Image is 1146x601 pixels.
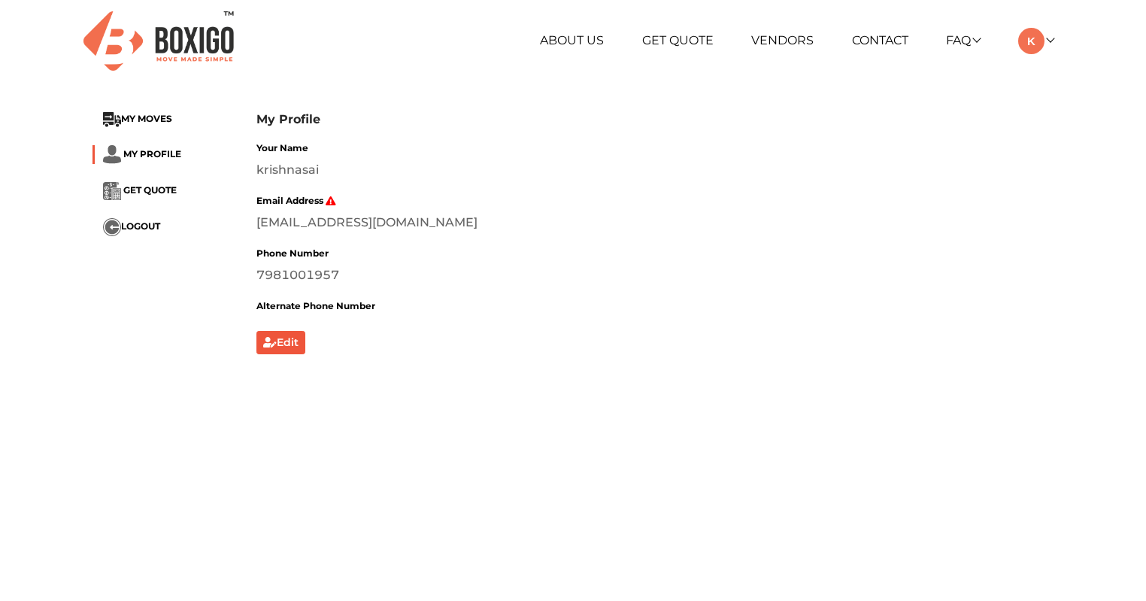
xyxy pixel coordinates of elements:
[256,331,305,354] button: Edit
[103,185,177,196] a: ... GET QUOTE
[123,148,181,159] span: MY PROFILE
[256,112,1054,126] h3: My Profile
[256,266,1054,284] div: 7981001957
[103,182,121,200] img: ...
[256,247,329,260] label: Phone Number
[103,145,121,164] img: ...
[121,221,160,232] span: LOGOUT
[103,114,172,125] a: ...MY MOVES
[946,33,980,47] a: FAQ
[642,33,714,47] a: Get Quote
[83,11,234,71] img: Boxigo
[103,218,160,236] button: ...LOGOUT
[256,161,1054,179] div: krishnasai
[103,218,121,236] img: ...
[121,114,172,125] span: MY MOVES
[540,33,604,47] a: About Us
[256,214,1054,232] div: [EMAIL_ADDRESS][DOMAIN_NAME]
[852,33,908,47] a: Contact
[123,185,177,196] span: GET QUOTE
[256,141,308,155] label: Your Name
[103,148,181,159] a: ... MY PROFILE
[103,112,121,127] img: ...
[751,33,814,47] a: Vendors
[256,194,336,208] label: Email Address
[256,299,375,313] label: Alternate Phone Number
